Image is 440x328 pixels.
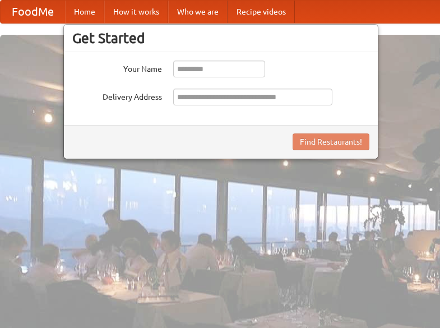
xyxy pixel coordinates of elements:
[65,1,104,23] a: Home
[168,1,228,23] a: Who we are
[293,133,369,150] button: Find Restaurants!
[72,89,162,103] label: Delivery Address
[72,61,162,75] label: Your Name
[104,1,168,23] a: How it works
[228,1,295,23] a: Recipe videos
[72,30,369,47] h3: Get Started
[1,1,65,23] a: FoodMe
